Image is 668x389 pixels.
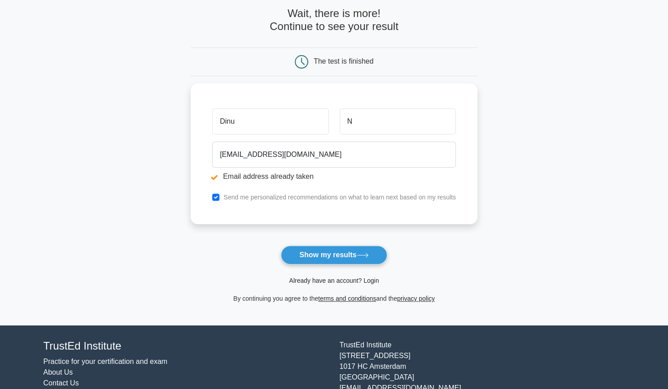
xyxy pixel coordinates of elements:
div: By continuing you agree to the and the [185,293,483,304]
h4: TrustEd Institute [44,340,329,353]
input: First name [212,108,328,134]
a: Already have an account? Login [289,277,379,284]
button: Show my results [281,246,387,264]
a: About Us [44,368,73,376]
a: terms and conditions [318,295,376,302]
a: Contact Us [44,379,79,387]
li: Email address already taken [212,171,456,182]
input: Last name [340,108,456,134]
div: The test is finished [314,57,373,65]
h4: Wait, there is more! Continue to see your result [191,7,477,33]
a: privacy policy [397,295,435,302]
input: Email [212,142,456,168]
label: Send me personalized recommendations on what to learn next based on my results [223,194,456,201]
a: Practice for your certification and exam [44,358,168,365]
